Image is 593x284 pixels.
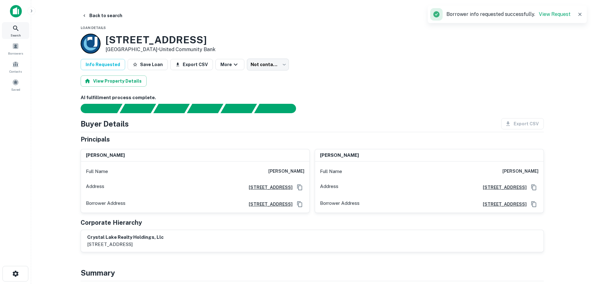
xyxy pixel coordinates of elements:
p: Borrower info requested successfully. [446,11,571,18]
h6: crystal lake realty holdings, llc [87,234,164,241]
button: Back to search [79,10,125,21]
iframe: Chat Widget [562,234,593,264]
span: Search [11,33,21,38]
p: Full Name [86,168,108,175]
p: Address [320,183,338,192]
h6: [PERSON_NAME] [268,168,304,175]
h6: AI fulfillment process complete. [81,94,544,101]
button: Copy Address [295,200,304,209]
a: [STREET_ADDRESS] [244,201,293,208]
h3: [STREET_ADDRESS] [106,34,215,46]
button: Copy Address [529,183,539,192]
a: [STREET_ADDRESS] [478,201,527,208]
div: Your request is received and processing... [120,104,156,113]
h5: Corporate Hierarchy [81,218,142,227]
img: capitalize-icon.png [10,5,22,17]
p: Borrower Address [320,200,360,209]
a: Saved [2,76,29,93]
div: Documents found, AI parsing details... [153,104,190,113]
p: Address [86,183,104,192]
span: Loan Details [81,26,106,30]
div: AI fulfillment process complete. [254,104,304,113]
a: View Request [539,11,571,17]
h4: Buyer Details [81,118,129,129]
div: Principals found, still searching for contact information. This may take time... [220,104,257,113]
span: Contacts [9,69,22,74]
div: Not contacted [247,59,289,70]
h6: [PERSON_NAME] [86,152,125,159]
span: Borrowers [8,51,23,56]
h6: [PERSON_NAME] [320,152,359,159]
a: United Community Bank [159,46,215,52]
h6: [PERSON_NAME] [502,168,539,175]
a: [STREET_ADDRESS] [478,184,527,191]
a: Contacts [2,58,29,75]
button: Export CSV [170,59,213,70]
p: [STREET_ADDRESS] [87,241,164,248]
a: Borrowers [2,40,29,57]
button: Copy Address [295,183,304,192]
p: [GEOGRAPHIC_DATA] • [106,46,215,53]
a: Search [2,22,29,39]
button: Save Loan [128,59,168,70]
a: [STREET_ADDRESS] [244,184,293,191]
div: Sending borrower request to AI... [73,104,120,113]
h5: Principals [81,135,110,144]
button: More [215,59,244,70]
button: View Property Details [81,75,147,87]
p: Full Name [320,168,342,175]
button: Copy Address [529,200,539,209]
button: Info Requested [81,59,125,70]
h4: Summary [81,267,544,278]
span: Saved [11,87,20,92]
div: Principals found, AI now looking for contact information... [187,104,223,113]
p: Borrower Address [86,200,125,209]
